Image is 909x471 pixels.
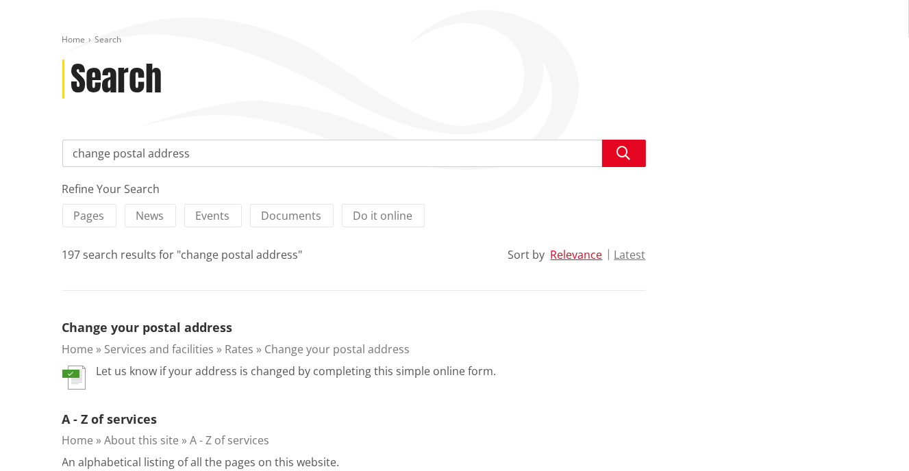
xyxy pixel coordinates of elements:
[190,433,270,448] a: A - Z of services
[846,413,895,463] iframe: Messenger Launcher
[196,208,230,223] span: Events
[62,454,340,470] p: An alphabetical listing of all the pages on this website.
[71,60,162,99] h1: Search
[105,342,214,357] a: Services and facilities
[105,433,179,448] a: About this site
[62,181,646,197] div: Refine Your Search
[62,34,86,45] a: Home
[614,249,646,261] button: Latest
[551,249,603,261] button: Relevance
[62,34,847,46] nav: breadcrumb
[62,140,646,167] input: Search input
[97,363,497,379] p: Let us know if your address is changed by completing this simple online form.
[62,366,86,390] img: document-form.svg
[225,342,254,357] a: Rates
[353,208,413,223] span: Do it online
[265,342,410,357] a: Change your postal address
[62,411,158,427] a: A - Z of services
[62,342,94,357] a: Home
[508,246,545,263] div: Sort by
[62,433,94,448] a: Home
[262,208,322,223] span: Documents
[62,319,233,335] a: Change your postal address
[62,246,303,263] div: 197 search results for "change postal address"
[74,208,105,223] span: Pages
[95,34,122,45] span: Search
[136,208,164,223] span: News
